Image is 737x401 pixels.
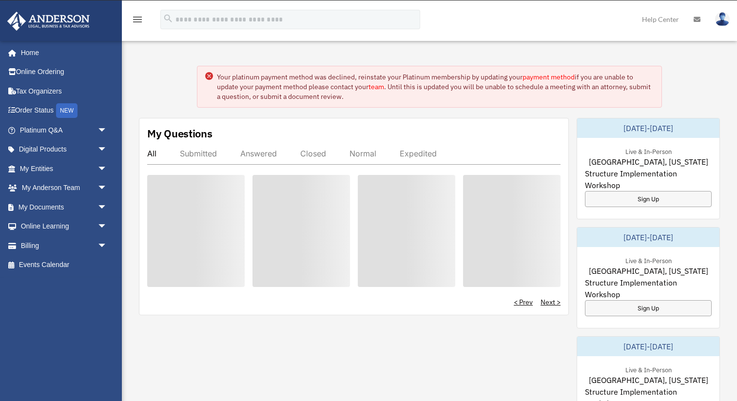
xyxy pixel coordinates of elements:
div: [DATE]-[DATE] [577,337,719,356]
div: [DATE]-[DATE] [577,118,719,138]
img: User Pic [715,12,730,26]
a: Events Calendar [7,255,122,275]
a: menu [132,17,143,25]
a: Tax Organizers [7,81,122,101]
div: Live & In-Person [618,255,679,265]
a: Next > [541,297,561,307]
a: < Prev [514,297,533,307]
div: Expedited [400,149,437,158]
a: Home [7,43,117,62]
a: payment method [523,73,575,81]
i: menu [132,14,143,25]
span: [GEOGRAPHIC_DATA], [US_STATE] [589,374,708,386]
span: [GEOGRAPHIC_DATA], [US_STATE] [589,265,708,277]
div: Live & In-Person [618,364,679,374]
span: arrow_drop_down [97,159,117,179]
a: Digital Productsarrow_drop_down [7,140,122,159]
span: Structure Implementation Workshop [585,168,712,191]
a: My Entitiesarrow_drop_down [7,159,122,178]
div: Submitted [180,149,217,158]
a: My Anderson Teamarrow_drop_down [7,178,122,198]
a: Sign Up [585,191,712,207]
span: arrow_drop_down [97,178,117,198]
span: arrow_drop_down [97,236,117,256]
span: arrow_drop_down [97,140,117,160]
img: Anderson Advisors Platinum Portal [4,12,93,31]
span: Structure Implementation Workshop [585,277,712,300]
div: My Questions [147,126,213,141]
div: Answered [240,149,277,158]
a: Order StatusNEW [7,101,122,121]
a: My Documentsarrow_drop_down [7,197,122,217]
i: search [163,13,174,24]
span: arrow_drop_down [97,217,117,237]
div: All [147,149,156,158]
span: arrow_drop_down [97,197,117,217]
div: Live & In-Person [618,146,679,156]
a: Sign Up [585,300,712,316]
div: Closed [300,149,326,158]
span: arrow_drop_down [97,120,117,140]
div: NEW [56,103,78,118]
a: Online Ordering [7,62,122,82]
a: Platinum Q&Aarrow_drop_down [7,120,122,140]
span: [GEOGRAPHIC_DATA], [US_STATE] [589,156,708,168]
div: Normal [349,149,376,158]
div: [DATE]-[DATE] [577,228,719,247]
a: Online Learningarrow_drop_down [7,217,122,236]
a: team [368,82,384,91]
a: Billingarrow_drop_down [7,236,122,255]
div: Your platinum payment method was declined, reinstate your Platinum membership by updating your if... [217,72,654,101]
